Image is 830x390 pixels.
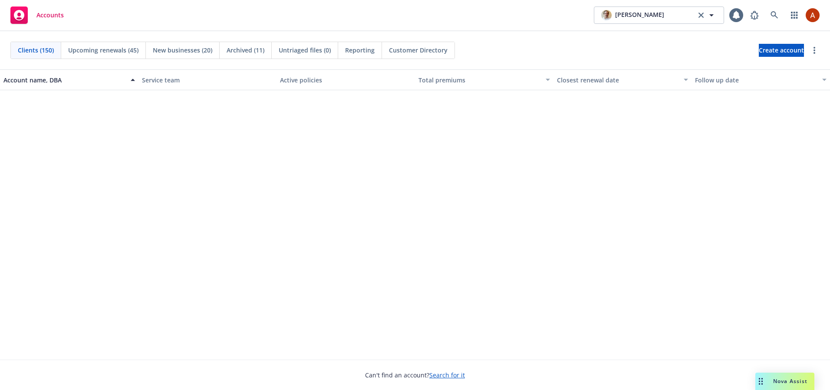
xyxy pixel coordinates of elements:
[138,69,277,90] button: Service team
[786,7,803,24] a: Switch app
[3,75,125,85] div: Account name, DBA
[415,69,553,90] button: Total premiums
[759,42,804,59] span: Create account
[773,377,807,385] span: Nova Assist
[601,10,612,20] img: photo
[557,75,679,85] div: Closest renewal date
[279,46,331,55] span: Untriaged files (0)
[227,46,264,55] span: Archived (11)
[755,373,766,390] div: Drag to move
[280,75,412,85] div: Active policies
[759,44,804,57] a: Create account
[696,10,706,20] a: clear selection
[153,46,212,55] span: New businesses (20)
[692,69,830,90] button: Follow up date
[594,7,724,24] button: photo[PERSON_NAME]clear selection
[695,75,817,85] div: Follow up date
[389,46,448,55] span: Customer Directory
[429,371,465,379] a: Search for it
[18,46,54,55] span: Clients (150)
[806,8,820,22] img: photo
[809,45,820,56] a: more
[277,69,415,90] button: Active policies
[365,370,465,380] span: Can't find an account?
[418,75,540,85] div: Total premiums
[766,7,783,24] a: Search
[755,373,814,390] button: Nova Assist
[615,10,664,20] span: [PERSON_NAME]
[68,46,138,55] span: Upcoming renewals (45)
[36,12,64,19] span: Accounts
[746,7,763,24] a: Report a Bug
[553,69,692,90] button: Closest renewal date
[7,3,67,27] a: Accounts
[345,46,375,55] span: Reporting
[142,75,273,85] div: Service team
